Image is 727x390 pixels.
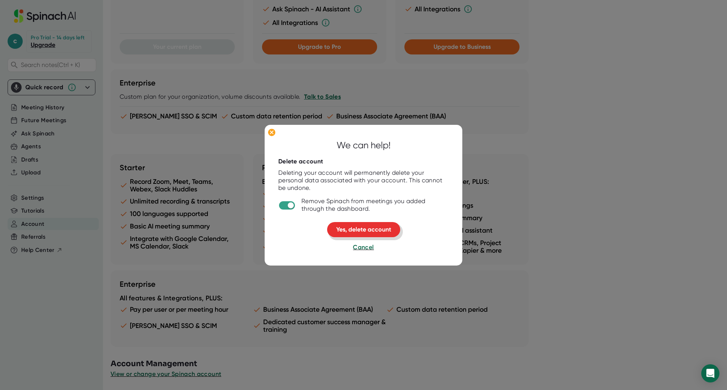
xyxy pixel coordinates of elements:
span: Yes, delete account [336,226,391,233]
div: We can help! [337,138,391,152]
button: Yes, delete account [327,222,400,237]
div: Remove Spinach from meetings you added through the dashboard. [301,197,449,213]
div: Open Intercom Messenger [701,364,719,382]
div: Delete account [278,158,323,165]
button: Cancel [353,243,374,252]
span: Cancel [353,244,374,251]
div: Deleting your account will permanently delete your personal data associated with your account. Th... [278,169,449,192]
